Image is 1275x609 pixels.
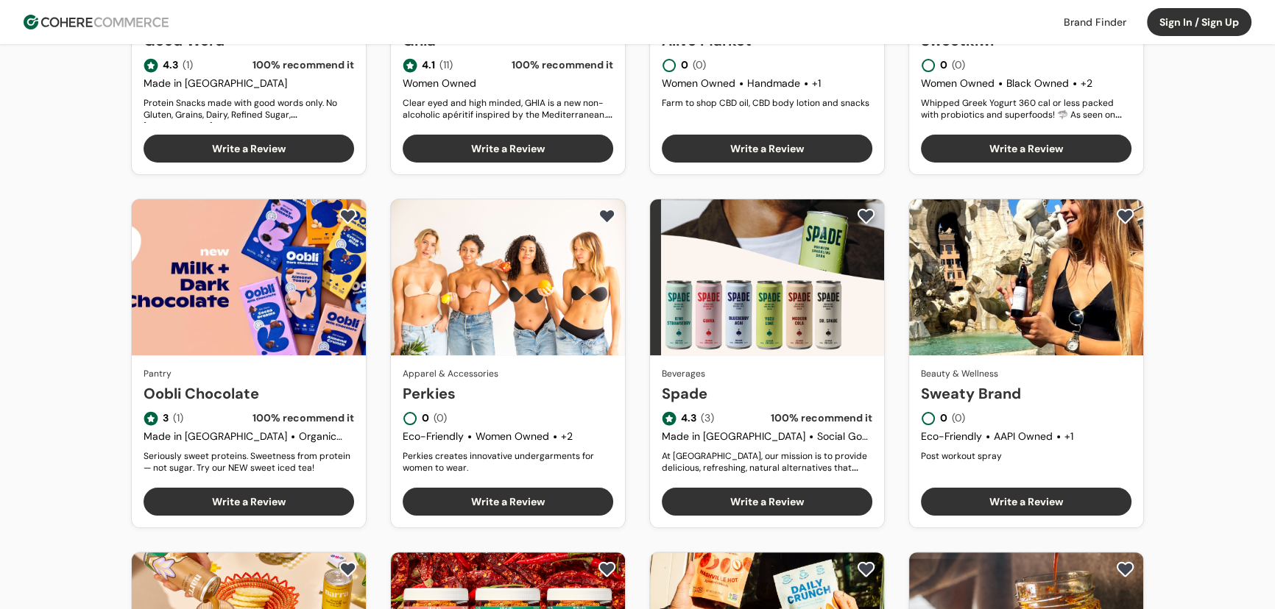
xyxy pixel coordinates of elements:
[921,488,1131,516] button: Write a Review
[1147,8,1251,36] button: Sign In / Sign Up
[144,29,354,51] a: Good Word
[921,29,1131,51] a: Sweetkiwi
[403,29,613,51] a: Ghia
[144,135,354,163] button: Write a Review
[24,15,169,29] img: Cohere Logo
[403,382,613,405] a: Perkies
[1113,558,1137,580] button: add to favorite
[921,382,1131,405] a: Sweaty Brand
[595,558,619,580] button: add to favorite
[403,488,613,516] button: Write a Review
[336,205,360,227] button: add to favorite
[662,29,872,51] a: Alive Market
[595,205,619,227] button: add to favorite
[336,558,360,580] button: add to favorite
[921,135,1131,163] button: Write a Review
[662,488,872,516] button: Write a Review
[144,382,354,405] a: Oobli Chocolate
[144,488,354,516] button: Write a Review
[854,558,878,580] button: add to favorite
[662,382,872,405] a: Spade
[854,205,878,227] button: add to favorite
[662,135,872,163] button: Write a Review
[403,135,613,163] button: Write a Review
[1113,205,1137,227] button: add to favorite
